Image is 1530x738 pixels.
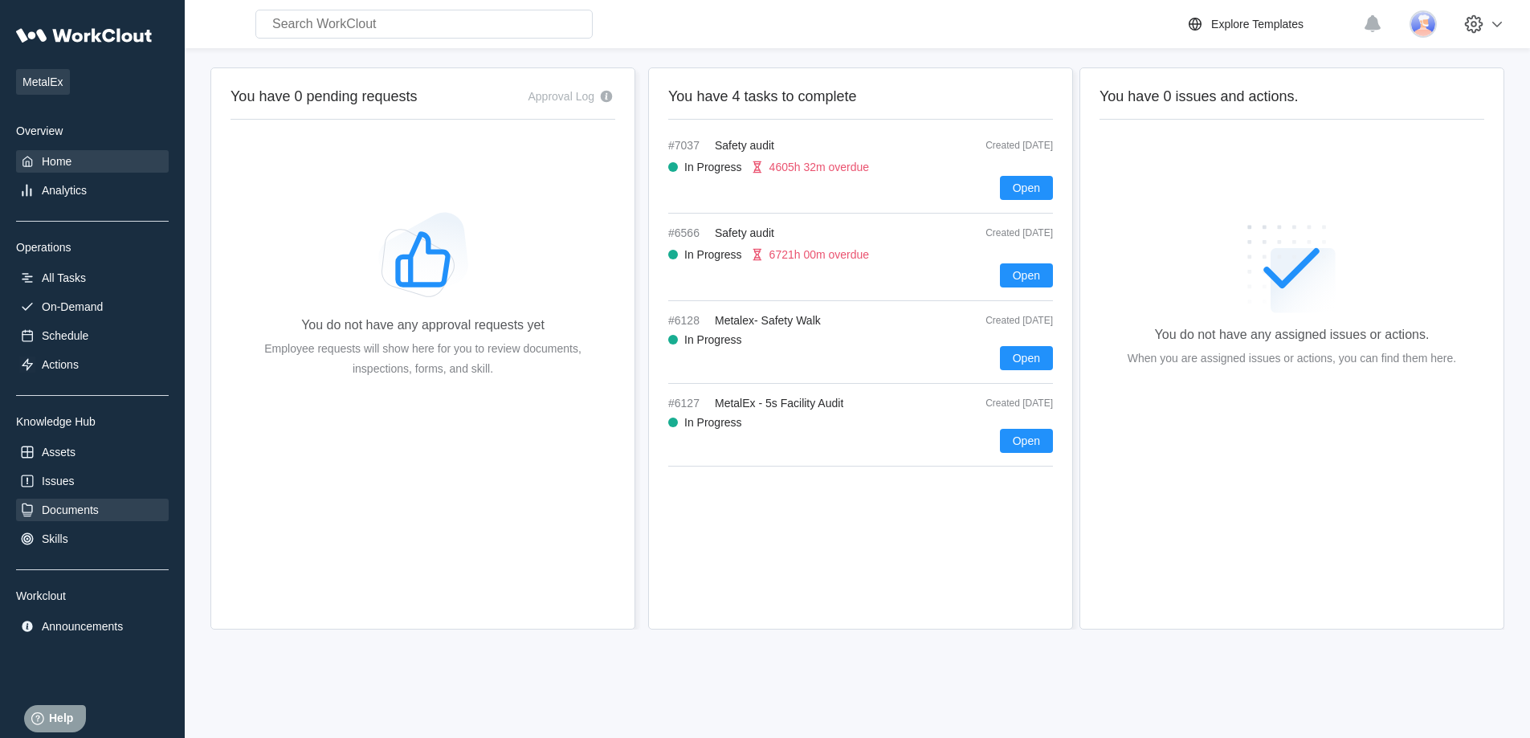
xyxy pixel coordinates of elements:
div: Documents [42,504,99,516]
div: In Progress [684,416,742,429]
button: Open [1000,429,1053,453]
div: Created [DATE] [949,227,1053,239]
a: Schedule [16,324,169,347]
div: Workclout [16,589,169,602]
span: #6566 [668,226,708,239]
input: Search WorkClout [255,10,593,39]
div: On-Demand [42,300,103,313]
img: user-3.png [1410,10,1437,38]
div: Approval Log [528,90,594,103]
div: Explore Templates [1211,18,1304,31]
div: Analytics [42,184,87,197]
a: Analytics [16,179,169,202]
div: Overview [16,124,169,137]
a: Actions [16,353,169,376]
button: Open [1000,346,1053,370]
span: Metalex- Safety Walk [715,314,821,327]
button: Open [1000,263,1053,287]
a: Documents [16,499,169,521]
div: 4605h 32m overdue [769,161,870,173]
div: In Progress [684,248,742,261]
div: Skills [42,532,68,545]
div: When you are assigned issues or actions, you can find them here. [1128,349,1456,369]
span: Open [1013,182,1040,194]
div: All Tasks [42,271,86,284]
div: Issues [42,475,74,487]
span: Open [1013,353,1040,364]
div: Schedule [42,329,88,342]
a: On-Demand [16,296,169,318]
span: #6128 [668,314,708,327]
div: Created [DATE] [949,140,1053,151]
span: Open [1013,435,1040,446]
button: Open [1000,176,1053,200]
span: Safety audit [715,226,774,239]
div: Created [DATE] [949,315,1053,326]
span: #6127 [668,397,708,410]
a: Explore Templates [1185,14,1355,34]
a: All Tasks [16,267,169,289]
h2: You have 4 tasks to complete [668,88,1053,106]
div: Operations [16,241,169,254]
a: Announcements [16,615,169,638]
div: Assets [42,446,75,459]
div: Home [42,155,71,168]
span: MetalEx [16,69,70,95]
h2: You have 0 pending requests [231,88,418,106]
span: Open [1013,270,1040,281]
a: Assets [16,441,169,463]
span: MetalEx - 5s Facility Audit [715,397,843,410]
div: 6721h 00m overdue [769,248,870,261]
a: Issues [16,470,169,492]
div: In Progress [684,333,742,346]
a: Home [16,150,169,173]
div: Employee requests will show here for you to review documents, inspections, forms, and skill. [256,339,590,379]
a: Skills [16,528,169,550]
div: In Progress [684,161,742,173]
div: Created [DATE] [949,398,1053,409]
span: Safety audit [715,139,774,152]
div: Actions [42,358,79,371]
div: You do not have any assigned issues or actions. [1155,328,1430,342]
span: #7037 [668,139,708,152]
div: Knowledge Hub [16,415,169,428]
h2: You have 0 issues and actions. [1100,88,1484,106]
div: You do not have any approval requests yet [301,318,545,332]
div: Announcements [42,620,123,633]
